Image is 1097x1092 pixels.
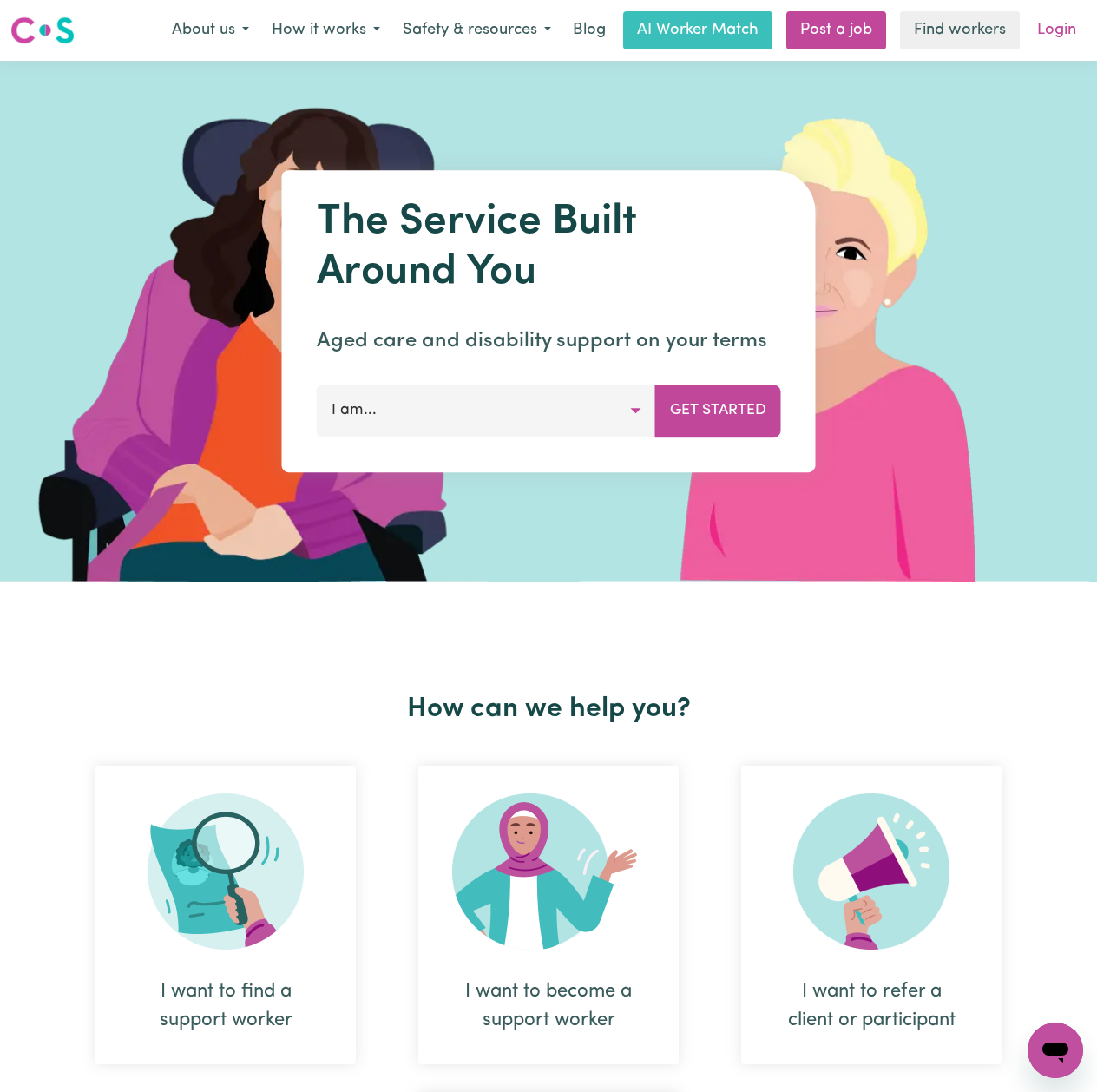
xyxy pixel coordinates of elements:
img: Refer [793,793,949,950]
h2: How can we help you? [64,693,1033,726]
p: Aged care and disability support on your terms [317,326,781,357]
div: I want to become a support worker [418,766,679,1064]
img: Search [148,793,304,950]
a: AI Worker Match [623,11,772,49]
div: I want to become a support worker [460,977,637,1035]
button: Get Started [655,385,781,437]
iframe: Button to launch messaging window [1028,1023,1083,1078]
img: Careseekers logo [10,15,75,46]
button: Safety & resources [391,12,562,49]
img: Become Worker [452,793,645,950]
div: I want to find a support worker [137,977,314,1035]
a: Find workers [900,11,1020,49]
a: Post a job [786,11,886,49]
a: Careseekers logo [10,10,75,50]
button: About us [161,12,260,49]
a: Login [1027,11,1087,49]
button: How it works [260,12,391,49]
div: I want to refer a client or participant [783,977,960,1035]
div: I want to refer a client or participant [741,766,1002,1064]
h1: The Service Built Around You [317,198,781,298]
a: Blog [562,11,616,49]
div: I want to find a support worker [95,766,356,1064]
button: I am... [317,385,656,437]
